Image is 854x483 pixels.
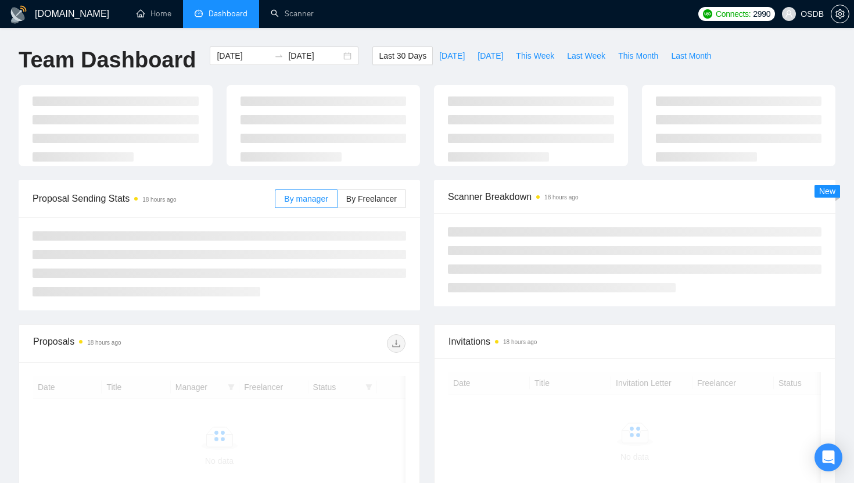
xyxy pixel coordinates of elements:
div: Proposals [33,334,220,353]
a: searchScanner [271,9,314,19]
span: Last Month [671,49,711,62]
span: Last Week [567,49,605,62]
span: swap-right [274,51,284,60]
span: Proposal Sending Stats [33,191,275,206]
span: This Week [516,49,554,62]
span: dashboard [195,9,203,17]
time: 18 hours ago [544,194,578,201]
a: homeHome [137,9,171,19]
span: to [274,51,284,60]
span: By Freelancer [346,194,397,203]
button: This Month [612,46,665,65]
span: [DATE] [478,49,503,62]
span: user [785,10,793,18]
span: Last 30 Days [379,49,426,62]
button: This Week [509,46,561,65]
span: setting [831,9,849,19]
button: setting [831,5,849,23]
time: 18 hours ago [87,339,121,346]
button: Last 30 Days [372,46,433,65]
span: This Month [618,49,658,62]
time: 18 hours ago [503,339,537,345]
span: Scanner Breakdown [448,189,821,204]
input: Start date [217,49,270,62]
input: End date [288,49,341,62]
span: Connects: [716,8,751,20]
button: [DATE] [471,46,509,65]
div: Open Intercom Messenger [814,443,842,471]
span: Dashboard [209,9,247,19]
a: setting [831,9,849,19]
span: [DATE] [439,49,465,62]
span: Invitations [448,334,821,349]
img: upwork-logo.png [703,9,712,19]
h1: Team Dashboard [19,46,196,74]
span: New [819,187,835,196]
span: By manager [284,194,328,203]
span: 2990 [753,8,770,20]
button: [DATE] [433,46,471,65]
time: 18 hours ago [142,196,176,203]
button: Last Month [665,46,717,65]
button: Last Week [561,46,612,65]
img: logo [9,5,28,24]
